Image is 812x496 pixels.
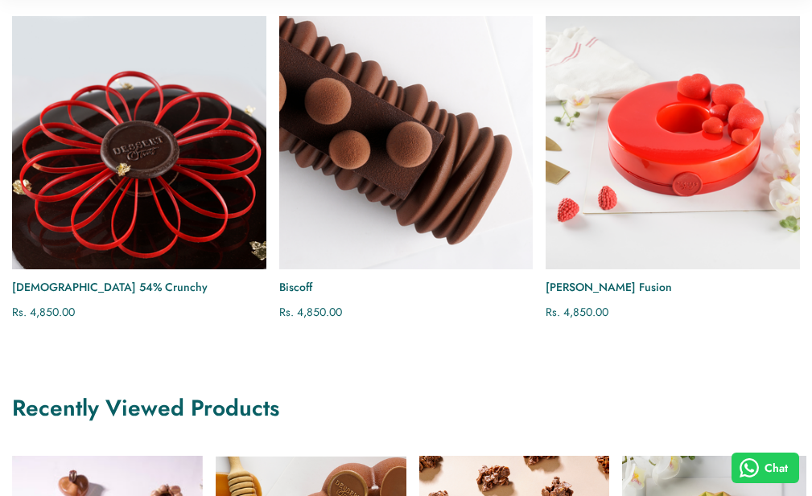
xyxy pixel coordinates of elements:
[12,304,75,320] span: Rs. 4,850.00
[546,304,608,320] span: Rs. 4,850.00
[765,460,788,477] span: Chat
[12,393,800,423] h2: Recently Viewed Products
[279,16,534,270] a: Biscoff
[12,16,266,270] a: Columbian 54% Crunchy
[279,279,534,296] a: Biscoff
[279,304,342,320] span: Rs. 4,850.00
[546,16,800,270] a: Berry Fusion
[546,279,800,296] a: [PERSON_NAME] Fusion
[12,279,266,296] a: [DEMOGRAPHIC_DATA] 54% Crunchy
[732,453,800,483] button: Chat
